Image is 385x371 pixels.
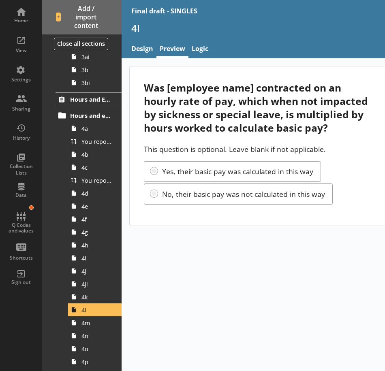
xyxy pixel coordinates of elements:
a: You reported [employee name]'s pay period that included [Reference Date] to be [Untitled answer].... [68,135,122,148]
a: Hours and Earnings [56,92,122,106]
div: Collection Lists [7,163,35,176]
a: 4p [68,355,122,368]
span: 4c [81,164,113,171]
span: 4p [81,358,113,366]
span: Add / import content [56,4,108,30]
li: Hours and EarningsHours and earnings4aYou reported [employee name]'s pay period that included [Re... [42,92,122,368]
span: 4k [81,293,113,301]
div: History [7,135,35,141]
span: Hours and earnings [70,112,113,119]
a: 4b [68,148,122,161]
span: 3bi [81,79,113,87]
span: 4g [81,228,113,236]
span: 4ji [81,280,113,288]
a: 4o [68,342,122,355]
li: Workplace and Home Postcodes3a3ai3b3bi [59,24,122,89]
div: Settings [7,77,35,83]
span: 3b [81,66,113,74]
div: Data [7,192,35,198]
a: 4ji [68,277,122,290]
a: 3ai [68,50,122,63]
li: Hours and earnings4aYou reported [employee name]'s pay period that included [Reference Date] to b... [59,109,122,368]
span: 4a [81,125,113,132]
a: Logic [188,41,212,58]
div: Home [7,17,35,24]
a: 4h [68,239,122,252]
div: Sign out [7,279,35,286]
span: 4b [81,151,113,158]
div: Sharing [7,106,35,112]
span: 4f [81,215,113,223]
span: 4o [81,345,113,353]
span: 4l [81,306,113,314]
span: 4n [81,332,113,340]
button: Close all sections [54,38,108,50]
a: 4l [68,303,122,316]
span: 4m [81,319,113,327]
a: Hours and earnings [56,109,122,122]
span: You reported [employee name]'s basic pay earned for work carried out in the pay period that inclu... [81,177,113,184]
p: This question is optional. Leave blank if not applicable. [144,144,372,154]
a: 4d [68,187,122,200]
a: 4i [68,252,122,264]
a: 4k [68,290,122,303]
span: 4i [81,254,113,262]
span: 4d [81,190,113,197]
a: 4e [68,200,122,213]
div: Shortcuts [7,255,35,261]
a: Design [128,41,156,58]
span: You reported [employee name]'s pay period that included [Reference Date] to be [Untitled answer].... [81,138,113,145]
span: 3ai [81,53,113,61]
a: 4a [68,122,122,135]
span: 4e [81,203,113,210]
span: 4h [81,241,113,249]
a: 4f [68,213,122,226]
a: 4n [68,329,122,342]
a: 3b [68,63,122,76]
div: Was [employee name] contracted on an hourly rate of pay, which when not impacted by sickness or s... [144,81,372,134]
a: 4g [68,226,122,239]
a: 4m [68,316,122,329]
a: 4j [68,264,122,277]
a: 3bi [68,76,122,89]
span: 4j [81,267,113,275]
a: Preview [156,41,188,58]
a: 4c [68,161,122,174]
div: View [7,47,35,54]
a: You reported [employee name]'s basic pay earned for work carried out in the pay period that inclu... [68,174,122,187]
div: Final draft - SINGLES [131,6,197,15]
span: Hours and Earnings [70,96,113,103]
div: Q Codes and values [7,222,35,234]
